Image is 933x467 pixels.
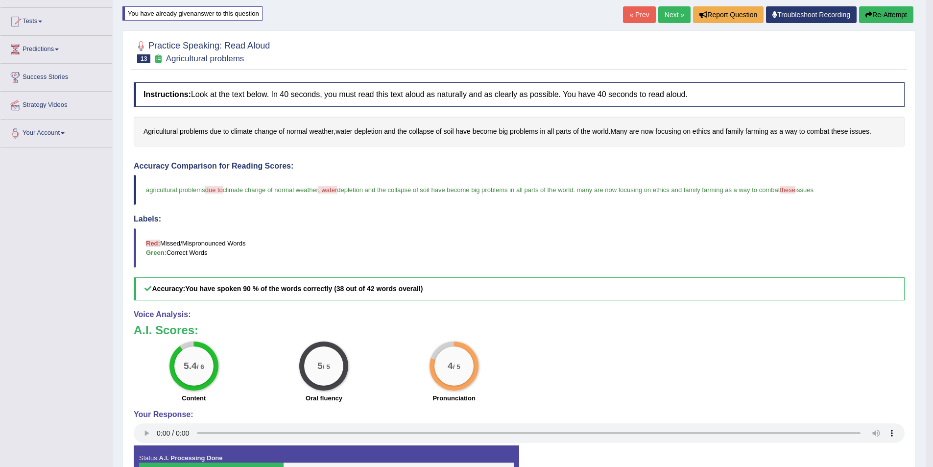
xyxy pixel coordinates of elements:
[831,126,848,137] span: Click to see word definition
[573,186,575,194] span: .
[279,126,285,137] span: Click to see word definition
[287,126,308,137] span: Click to see word definition
[210,126,221,137] span: Click to see word definition
[122,6,263,21] div: You have already given answer to this question
[185,285,423,293] b: You have spoken 90 % of the words correctly (38 out of 42 words overall)
[641,126,654,137] span: Click to see word definition
[0,8,112,32] a: Tests
[592,126,608,137] span: Click to see word definition
[223,126,229,137] span: Click to see word definition
[807,126,829,137] span: Click to see word definition
[770,126,778,137] span: Click to see word definition
[766,6,857,23] a: Troubleshoot Recording
[444,126,454,137] span: Click to see word definition
[0,64,112,88] a: Success Stories
[780,186,795,194] span: these
[182,393,206,403] label: Content
[134,117,905,147] div: , . .
[540,126,546,137] span: Click to see word definition
[134,310,905,319] h4: Voice Analysis:
[134,410,905,419] h4: Your Response:
[432,393,475,403] label: Pronunciation
[726,126,744,137] span: Click to see word definition
[205,186,223,194] span: due to
[448,361,453,371] big: 4
[384,126,395,137] span: Click to see word definition
[134,277,905,300] h5: Accuracy:
[134,162,905,171] h4: Accuracy Comparison for Reading Scores:
[354,126,382,137] span: Click to see word definition
[134,82,905,107] h4: Look at the text below. In 40 seconds, you must read this text aloud as naturally and as clearly ...
[134,215,905,223] h4: Labels:
[785,126,797,137] span: Click to see word definition
[231,126,252,137] span: Click to see word definition
[153,54,163,64] small: Exam occurring question
[0,92,112,116] a: Strategy Videos
[0,36,112,60] a: Predictions
[629,126,639,137] span: Click to see word definition
[184,361,197,371] big: 5.4
[134,39,270,63] h2: Practice Speaking: Read Aloud
[683,126,691,137] span: Click to see word definition
[134,323,198,337] b: A.I. Scores:
[180,126,208,137] span: Click to see word definition
[499,126,508,137] span: Click to see word definition
[335,126,352,137] span: Click to see word definition
[795,186,813,194] span: issues
[573,126,579,137] span: Click to see word definition
[623,6,655,23] a: « Prev
[137,54,150,63] span: 13
[693,126,711,137] span: Click to see word definition
[144,126,178,137] span: Click to see word definition
[397,126,407,137] span: Click to see word definition
[144,90,191,98] b: Instructions:
[0,120,112,144] a: Your Account
[655,126,681,137] span: Click to see word definition
[693,6,764,23] button: Report Question
[436,126,442,137] span: Click to see word definition
[310,126,334,137] span: Click to see word definition
[159,454,222,462] strong: A.I. Processing Done
[473,126,497,137] span: Click to see word definition
[779,126,783,137] span: Click to see word definition
[146,249,167,256] b: Green:
[166,54,244,63] small: Agricultural problems
[577,186,780,194] span: many are now focusing on ethics and family farming as a way to combat
[453,364,460,371] small: / 5
[745,126,768,137] span: Click to see word definition
[547,126,554,137] span: Click to see word definition
[146,186,205,194] span: agricultural problems
[306,393,342,403] label: Oral fluency
[581,126,590,137] span: Click to see word definition
[318,186,337,194] span: , water
[611,126,627,137] span: Click to see word definition
[510,126,538,137] span: Click to see word definition
[323,364,330,371] small: / 5
[799,126,805,137] span: Click to see word definition
[712,126,723,137] span: Click to see word definition
[223,186,318,194] span: climate change of normal weather
[318,361,323,371] big: 5
[254,126,277,137] span: Click to see word definition
[859,6,913,23] button: Re-Attempt
[850,126,869,137] span: Click to see word definition
[409,126,434,137] span: Click to see word definition
[556,126,571,137] span: Click to see word definition
[146,240,160,247] b: Red:
[337,186,573,194] span: depletion and the collapse of soil have become big problems in all parts of the world
[455,126,470,137] span: Click to see word definition
[197,364,204,371] small: / 6
[658,6,691,23] a: Next »
[134,228,905,268] blockquote: Missed/Mispronounced Words Correct Words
